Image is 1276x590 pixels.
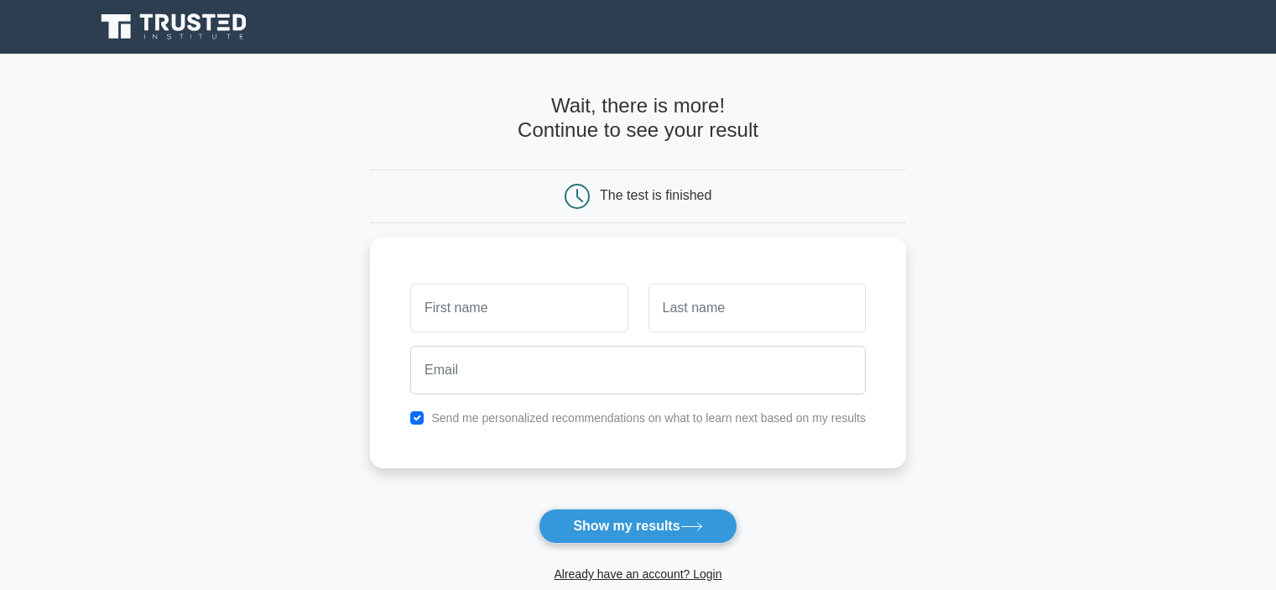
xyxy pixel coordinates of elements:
div: The test is finished [600,188,711,202]
input: Last name [648,284,866,332]
input: First name [410,284,628,332]
input: Email [410,346,866,394]
button: Show my results [539,509,737,544]
a: Already have an account? Login [554,567,721,581]
h4: Wait, there is more! Continue to see your result [370,94,906,143]
label: Send me personalized recommendations on what to learn next based on my results [431,411,866,425]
